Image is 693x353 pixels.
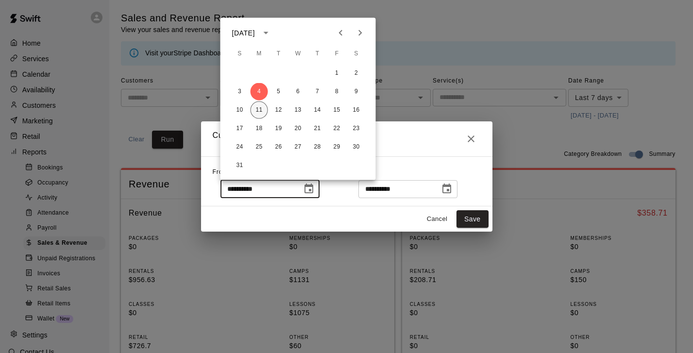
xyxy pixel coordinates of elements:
[258,25,274,41] button: calendar view is open, switch to year view
[328,83,346,101] button: 8
[299,179,319,199] button: Choose date, selected date is Aug 4, 2025
[270,101,287,119] button: 12
[348,120,365,137] button: 23
[289,138,307,156] button: 27
[351,23,370,43] button: Next month
[213,168,245,175] span: From Date
[251,138,268,156] button: 25
[251,101,268,119] button: 11
[289,120,307,137] button: 20
[231,157,249,174] button: 31
[309,83,326,101] button: 7
[348,101,365,119] button: 16
[251,83,268,101] button: 4
[251,120,268,137] button: 18
[231,120,249,137] button: 17
[251,44,268,64] span: Monday
[461,129,481,149] button: Close
[348,65,365,82] button: 2
[289,44,307,64] span: Wednesday
[328,120,346,137] button: 22
[456,210,489,228] button: Save
[270,120,287,137] button: 19
[231,44,249,64] span: Sunday
[309,101,326,119] button: 14
[309,44,326,64] span: Thursday
[328,138,346,156] button: 29
[289,101,307,119] button: 13
[328,101,346,119] button: 15
[348,83,365,101] button: 9
[422,212,453,227] button: Cancel
[437,179,456,199] button: Choose date, selected date is Aug 11, 2025
[231,101,249,119] button: 10
[232,28,255,38] div: [DATE]
[201,121,492,156] h2: Custom Event Date
[309,120,326,137] button: 21
[348,44,365,64] span: Saturday
[309,138,326,156] button: 28
[348,138,365,156] button: 30
[270,83,287,101] button: 5
[289,83,307,101] button: 6
[270,44,287,64] span: Tuesday
[231,83,249,101] button: 3
[328,65,346,82] button: 1
[231,138,249,156] button: 24
[270,138,287,156] button: 26
[331,23,351,43] button: Previous month
[328,44,346,64] span: Friday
